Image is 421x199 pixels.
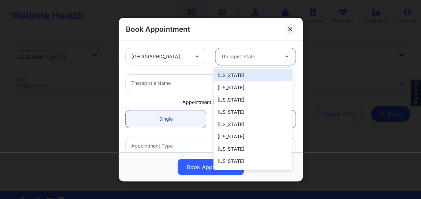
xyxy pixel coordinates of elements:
[126,25,190,34] h2: Book Appointment
[213,69,292,81] div: [US_STATE]
[131,48,189,65] div: [GEOGRAPHIC_DATA]
[121,99,300,106] div: Appointment information:
[213,118,292,131] div: [US_STATE]
[213,94,292,106] div: [US_STATE]
[215,110,296,128] a: Recurring
[213,131,292,143] div: [US_STATE]
[178,159,244,175] button: Book Appointment
[213,106,292,118] div: [US_STATE]
[213,143,292,155] div: [US_STATE]
[213,167,292,186] div: [US_STATE][GEOGRAPHIC_DATA]
[126,110,206,128] a: Single
[213,81,292,94] div: [US_STATE]
[213,155,292,167] div: [US_STATE]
